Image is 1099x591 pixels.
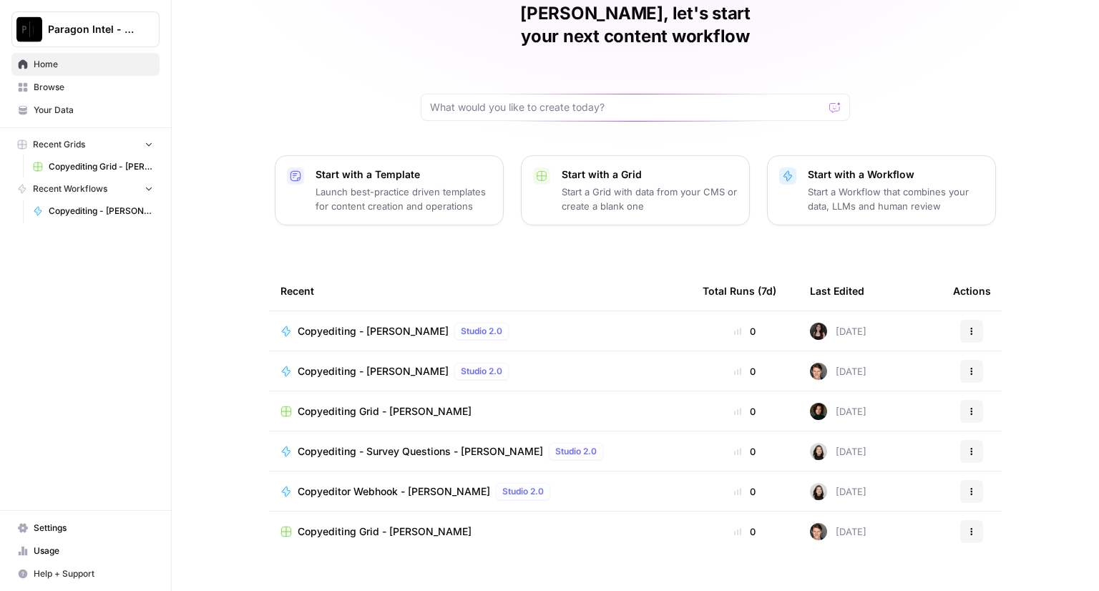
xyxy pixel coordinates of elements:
[810,323,827,340] img: 5nlru5lqams5xbrbfyykk2kep4hl
[34,104,153,117] span: Your Data
[808,167,984,182] p: Start with a Workflow
[298,364,449,378] span: Copyediting - [PERSON_NAME]
[810,403,866,420] div: [DATE]
[521,155,750,225] button: Start with a GridStart a Grid with data from your CMS or create a blank one
[280,404,680,419] a: Copyediting Grid - [PERSON_NAME]
[461,325,502,338] span: Studio 2.0
[703,271,776,311] div: Total Runs (7d)
[280,323,680,340] a: Copyediting - [PERSON_NAME]Studio 2.0
[810,483,827,500] img: t5ef5oef8zpw1w4g2xghobes91mw
[11,562,160,585] button: Help + Support
[502,485,544,498] span: Studio 2.0
[280,524,680,539] a: Copyediting Grid - [PERSON_NAME]
[11,53,160,76] a: Home
[703,484,787,499] div: 0
[810,443,827,460] img: t5ef5oef8zpw1w4g2xghobes91mw
[16,16,42,42] img: Paragon Intel - Copyediting Logo
[810,271,864,311] div: Last Edited
[298,524,472,539] span: Copyediting Grid - [PERSON_NAME]
[316,167,492,182] p: Start with a Template
[808,185,984,213] p: Start a Workflow that combines your data, LLMs and human review
[430,100,824,114] input: What would you like to create today?
[280,271,680,311] div: Recent
[11,76,160,99] a: Browse
[48,22,135,36] span: Paragon Intel - Copyediting
[298,324,449,338] span: Copyediting - [PERSON_NAME]
[275,155,504,225] button: Start with a TemplateLaunch best-practice driven templates for content creation and operations
[49,205,153,218] span: Copyediting - [PERSON_NAME]
[33,182,107,195] span: Recent Workflows
[810,443,866,460] div: [DATE]
[810,483,866,500] div: [DATE]
[810,323,866,340] div: [DATE]
[555,445,597,458] span: Studio 2.0
[34,81,153,94] span: Browse
[810,523,866,540] div: [DATE]
[316,185,492,213] p: Launch best-practice driven templates for content creation and operations
[421,2,850,48] h1: [PERSON_NAME], let's start your next content workflow
[703,444,787,459] div: 0
[810,363,866,380] div: [DATE]
[34,567,153,580] span: Help + Support
[11,517,160,539] a: Settings
[298,444,543,459] span: Copyediting - Survey Questions - [PERSON_NAME]
[298,404,472,419] span: Copyediting Grid - [PERSON_NAME]
[810,523,827,540] img: qw00ik6ez51o8uf7vgx83yxyzow9
[33,138,85,151] span: Recent Grids
[11,178,160,200] button: Recent Workflows
[953,271,991,311] div: Actions
[810,363,827,380] img: qw00ik6ez51o8uf7vgx83yxyzow9
[11,99,160,122] a: Your Data
[298,484,490,499] span: Copyeditor Webhook - [PERSON_NAME]
[34,522,153,534] span: Settings
[280,443,680,460] a: Copyediting - Survey Questions - [PERSON_NAME]Studio 2.0
[11,11,160,47] button: Workspace: Paragon Intel - Copyediting
[562,167,738,182] p: Start with a Grid
[703,404,787,419] div: 0
[11,539,160,562] a: Usage
[26,155,160,178] a: Copyediting Grid - [PERSON_NAME]
[280,363,680,380] a: Copyediting - [PERSON_NAME]Studio 2.0
[703,524,787,539] div: 0
[703,324,787,338] div: 0
[49,160,153,173] span: Copyediting Grid - [PERSON_NAME]
[767,155,996,225] button: Start with a WorkflowStart a Workflow that combines your data, LLMs and human review
[810,403,827,420] img: trpfjrwlykpjh1hxat11z5guyxrg
[562,185,738,213] p: Start a Grid with data from your CMS or create a blank one
[34,544,153,557] span: Usage
[461,365,502,378] span: Studio 2.0
[11,134,160,155] button: Recent Grids
[34,58,153,71] span: Home
[703,364,787,378] div: 0
[280,483,680,500] a: Copyeditor Webhook - [PERSON_NAME]Studio 2.0
[26,200,160,223] a: Copyediting - [PERSON_NAME]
